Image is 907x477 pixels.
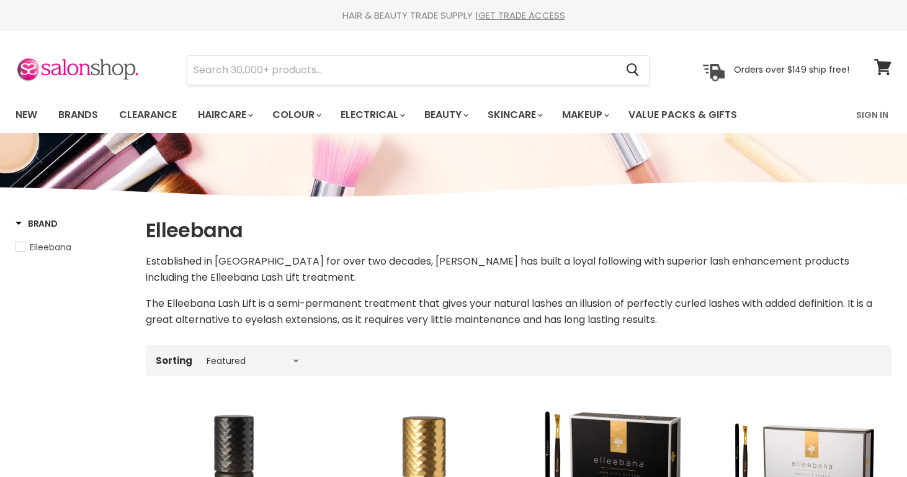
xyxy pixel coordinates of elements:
button: Search [616,56,649,84]
span: The Elleebana Lash Lift is a semi-permanent treatment that gives your natural lashes an illusion ... [146,296,872,327]
a: Skincare [478,102,550,128]
span: Established in [GEOGRAPHIC_DATA] for over two decades, [PERSON_NAME] has built a loyal following ... [146,254,849,284]
p: Orders over $149 ship free! [734,64,849,75]
h1: Elleebana [146,217,891,243]
a: Beauty [415,102,476,128]
a: Brands [49,102,107,128]
a: Haircare [189,102,261,128]
a: Colour [263,102,329,128]
a: New [6,102,47,128]
a: Value Packs & Gifts [619,102,746,128]
a: Electrical [331,102,413,128]
ul: Main menu [6,97,798,133]
a: GET TRADE ACCESS [478,9,565,22]
form: Product [187,55,650,85]
input: Search [187,56,616,84]
a: Clearance [110,102,186,128]
a: Elleebana [16,240,130,254]
span: Elleebana [30,241,71,253]
h3: Brand [16,217,58,230]
a: Sign In [849,102,896,128]
a: Makeup [553,102,617,128]
label: Sorting [156,355,192,366]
